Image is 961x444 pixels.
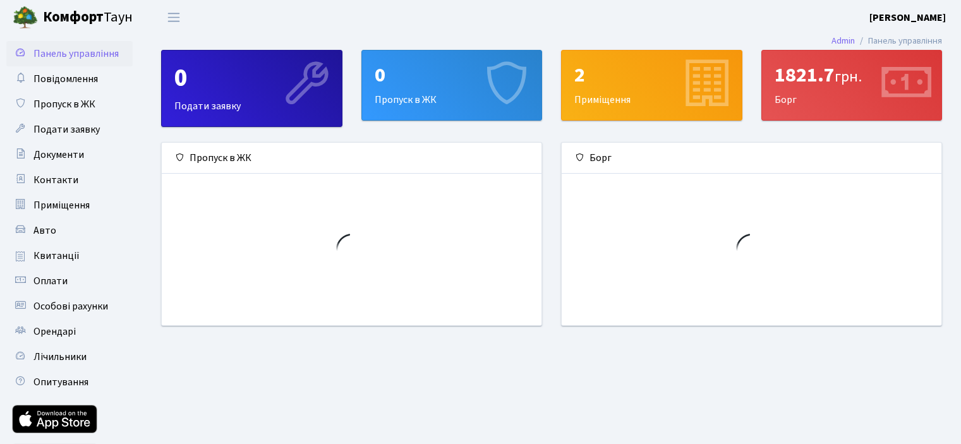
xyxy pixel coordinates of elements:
span: Документи [33,148,84,162]
div: Борг [762,51,942,120]
a: Опитування [6,369,133,395]
img: logo.png [13,5,38,30]
a: Квитанції [6,243,133,268]
a: Повідомлення [6,66,133,92]
span: Авто [33,224,56,237]
div: 0 [375,63,529,87]
a: Авто [6,218,133,243]
span: Таун [43,7,133,28]
b: Комфорт [43,7,104,27]
a: Оплати [6,268,133,294]
a: 2Приміщення [561,50,742,121]
span: Приміщення [33,198,90,212]
a: Орендарі [6,319,133,344]
a: Документи [6,142,133,167]
a: Подати заявку [6,117,133,142]
span: Орендарі [33,325,76,339]
a: 0Пропуск в ЖК [361,50,543,121]
nav: breadcrumb [813,28,961,54]
span: Лічильники [33,350,87,364]
span: Панель управління [33,47,119,61]
span: Повідомлення [33,72,98,86]
li: Панель управління [855,34,942,48]
div: Подати заявку [162,51,342,126]
div: Пропуск в ЖК [362,51,542,120]
a: Особові рахунки [6,294,133,319]
a: Панель управління [6,41,133,66]
span: Квитанції [33,249,80,263]
div: Борг [562,143,941,174]
div: 2 [574,63,729,87]
span: Опитування [33,375,88,389]
span: Пропуск в ЖК [33,97,95,111]
span: Особові рахунки [33,299,108,313]
a: Пропуск в ЖК [6,92,133,117]
a: [PERSON_NAME] [869,10,946,25]
a: Лічильники [6,344,133,369]
span: Подати заявку [33,123,100,136]
span: Оплати [33,274,68,288]
div: 1821.7 [775,63,929,87]
span: грн. [835,66,862,88]
a: Контакти [6,167,133,193]
div: Приміщення [562,51,742,120]
a: Приміщення [6,193,133,218]
b: [PERSON_NAME] [869,11,946,25]
div: 0 [174,63,329,93]
div: Пропуск в ЖК [162,143,541,174]
button: Переключити навігацію [158,7,190,28]
a: 0Подати заявку [161,50,342,127]
span: Контакти [33,173,78,187]
a: Admin [831,34,855,47]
